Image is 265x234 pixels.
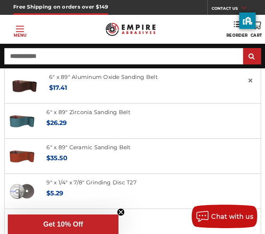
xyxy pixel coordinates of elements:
button: privacy banner [239,13,256,29]
button: Chat with us [192,205,257,228]
span: $26.29 [46,119,67,127]
span: Get 10% Off [43,220,83,228]
span: $5.29 [46,189,63,197]
p: Menu [14,32,26,38]
span: Cart [251,33,262,38]
a: 9" x 1/4" x 7/8" Grinding Disc T27 [46,179,136,186]
h5: Categories [9,213,256,222]
img: 6" x 89" Ceramic Sanding Belt [9,143,35,170]
a: 6" x 89" Aluminum Oxide Sanding Belt [49,73,158,80]
span: $17.41 [49,84,67,91]
span: × [247,74,253,87]
a: CONTACT US [212,4,252,15]
a: Cart [251,21,262,38]
a: Reorder [226,21,248,38]
span: Reorder [226,33,248,38]
span: Toggle menu [16,29,24,29]
a: 6" x 89" Ceramic Sanding Belt [46,144,131,151]
div: Get 10% OffClose teaser [8,214,118,234]
img: High-performance Black Hawk T27 9" grinding wheel designed for metal and stainless steel surfaces. [9,178,35,205]
a: Close [244,74,256,87]
input: Submit [244,49,260,64]
img: 6" x 89" Zirconia Sanding Belt [9,108,35,134]
button: Close teaser [117,208,125,216]
span: Chat with us [211,213,253,220]
span: $35.50 [46,154,67,162]
img: 6" x 89" Aluminum Oxide Sanding Belt [11,73,38,99]
a: 6" x 89" Zirconia Sanding Belt [46,109,131,116]
img: Empire Abrasives [106,20,155,39]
